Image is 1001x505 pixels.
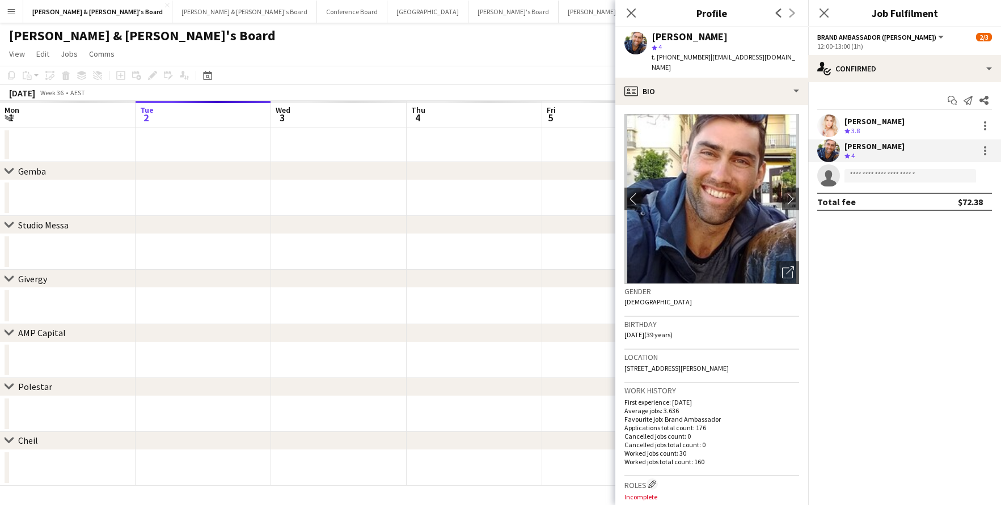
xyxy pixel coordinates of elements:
[624,385,799,396] h3: Work history
[808,55,1001,82] div: Confirmed
[624,440,799,449] p: Cancelled jobs total count: 0
[5,105,19,115] span: Mon
[624,298,692,306] span: [DEMOGRAPHIC_DATA]
[624,398,799,406] p: First experience: [DATE]
[409,111,425,124] span: 4
[851,151,855,160] span: 4
[652,53,795,71] span: | [EMAIL_ADDRESS][DOMAIN_NAME]
[958,196,983,207] div: $72.38
[817,33,945,41] button: Brand Ambassador ([PERSON_NAME])
[138,111,154,124] span: 2
[545,111,556,124] span: 5
[172,1,317,23] button: [PERSON_NAME] & [PERSON_NAME]'s Board
[808,6,1001,20] h3: Job Fulfilment
[9,49,25,59] span: View
[9,87,35,99] div: [DATE]
[658,43,662,51] span: 4
[624,493,799,501] p: Incomplete
[18,165,46,177] div: Gemba
[37,88,66,97] span: Week 36
[411,105,425,115] span: Thu
[559,1,649,23] button: [PERSON_NAME]'s Board
[9,27,276,44] h1: [PERSON_NAME] & [PERSON_NAME]'s Board
[387,1,468,23] button: [GEOGRAPHIC_DATA]
[624,352,799,362] h3: Location
[36,49,49,59] span: Edit
[18,273,47,285] div: Givergy
[624,286,799,296] h3: Gender
[652,32,728,42] div: [PERSON_NAME]
[89,49,115,59] span: Comms
[615,6,808,20] h3: Profile
[844,116,905,126] div: [PERSON_NAME]
[547,105,556,115] span: Fri
[776,261,799,284] div: Open photos pop-in
[624,330,673,339] span: [DATE] (39 years)
[624,457,799,466] p: Worked jobs total count: 160
[276,105,290,115] span: Wed
[468,1,559,23] button: [PERSON_NAME]'s Board
[624,114,799,284] img: Crew avatar or photo
[56,46,82,61] a: Jobs
[624,432,799,440] p: Cancelled jobs count: 0
[615,78,808,105] div: Bio
[844,141,905,151] div: [PERSON_NAME]
[817,196,856,207] div: Total fee
[317,1,387,23] button: Conference Board
[817,42,992,50] div: 12:00-13:00 (1h)
[624,364,729,372] span: [STREET_ADDRESS][PERSON_NAME]
[85,46,119,61] a: Comms
[851,126,860,135] span: 3.8
[624,319,799,329] h3: Birthday
[18,327,66,338] div: AMP Capital
[274,111,290,124] span: 3
[817,33,936,41] span: Brand Ambassador (Mon - Fri)
[32,46,54,61] a: Edit
[624,449,799,457] p: Worked jobs count: 30
[624,406,799,415] p: Average jobs: 3.636
[61,49,78,59] span: Jobs
[18,381,52,392] div: Polestar
[3,111,19,124] span: 1
[140,105,154,115] span: Tue
[976,33,992,41] span: 2/3
[624,415,799,423] p: Favourite job: Brand Ambassador
[624,423,799,432] p: Applications total count: 176
[23,1,172,23] button: [PERSON_NAME] & [PERSON_NAME]'s Board
[70,88,85,97] div: AEST
[5,46,29,61] a: View
[18,219,69,231] div: Studio Messa
[18,435,38,447] div: Cheil
[624,478,799,490] h3: Roles
[652,53,711,61] span: t. [PHONE_NUMBER]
